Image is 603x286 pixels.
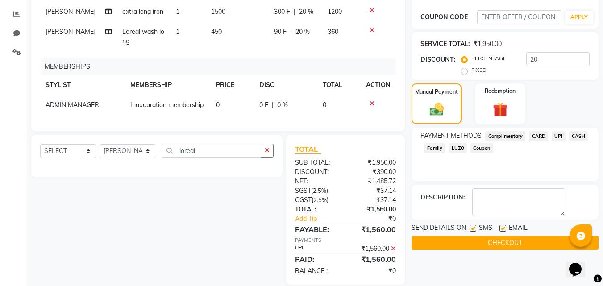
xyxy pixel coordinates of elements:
[288,167,345,177] div: DISCOUNT:
[317,75,361,95] th: TOTAL
[162,144,261,158] input: Search
[274,27,287,37] span: 90 F
[288,186,345,195] div: ( )
[274,7,290,17] span: 300 F
[569,131,588,141] span: CASH
[471,54,506,62] label: PERCENTAGE
[288,266,345,276] div: BALANCE :
[485,87,516,95] label: Redemption
[125,75,211,95] th: MEMBERSHIP
[471,66,487,74] label: FIXED
[566,250,594,277] iframe: chat widget
[211,8,225,16] span: 1500
[313,187,326,194] span: 2.5%
[345,167,403,177] div: ₹390.00
[488,100,512,119] img: _gift.svg
[288,195,345,205] div: ( )
[420,131,482,141] span: PAYMENT METHODS
[420,12,477,22] div: COUPON CODE
[295,187,311,195] span: SGST
[254,75,317,95] th: DISC
[46,8,96,16] span: [PERSON_NAME]
[290,27,292,37] span: |
[323,101,326,109] span: 0
[479,223,492,234] span: SMS
[122,28,164,45] span: Loreal wash long
[288,177,345,186] div: NET:
[313,196,327,203] span: 2.5%
[412,223,466,234] span: SEND DETAILS ON
[288,244,345,253] div: UPI
[412,236,599,250] button: CHECKOUT
[294,7,295,17] span: |
[420,55,456,64] div: DISCOUNT:
[470,143,493,153] span: Coupon
[328,28,338,36] span: 360
[420,39,470,49] div: SERVICE TOTAL:
[345,224,403,235] div: ₹1,560.00
[449,143,467,153] span: LUZO
[474,39,502,49] div: ₹1,950.00
[295,145,321,154] span: TOTAL
[288,205,345,214] div: TOTAL:
[565,11,593,24] button: APPLY
[345,205,403,214] div: ₹1,560.00
[345,195,403,205] div: ₹37.14
[299,7,313,17] span: 20 %
[288,224,345,235] div: PAYABLE:
[272,100,274,110] span: |
[176,28,179,36] span: 1
[46,28,96,36] span: [PERSON_NAME]
[425,101,448,117] img: _cash.svg
[345,186,403,195] div: ₹37.14
[211,75,254,95] th: PRICE
[130,101,204,109] span: Inauguration membership
[295,196,312,204] span: CGST
[509,223,528,234] span: EMAIL
[176,8,179,16] span: 1
[277,100,288,110] span: 0 %
[216,101,220,109] span: 0
[424,143,445,153] span: Family
[46,101,99,109] span: ADMIN MANAGER
[355,214,403,224] div: ₹0
[485,131,525,141] span: Complimentary
[295,236,396,244] div: PAYMENTS
[259,100,268,110] span: 0 F
[295,27,310,37] span: 20 %
[345,177,403,186] div: ₹1,485.72
[288,214,355,224] a: Add Tip
[345,254,403,265] div: ₹1,560.00
[361,75,396,95] th: ACTION
[420,193,465,202] div: DESCRIPTION:
[40,75,125,95] th: STYLIST
[328,8,342,16] span: 1200
[345,244,403,253] div: ₹1,560.00
[288,158,345,167] div: SUB TOTAL:
[211,28,222,36] span: 450
[345,158,403,167] div: ₹1,950.00
[288,254,345,265] div: PAID:
[529,131,548,141] span: CARD
[41,58,403,75] div: MEMBERSHIPS
[345,266,403,276] div: ₹0
[415,88,458,96] label: Manual Payment
[477,10,561,24] input: ENTER OFFER / COUPON CODE
[552,131,566,141] span: UPI
[122,8,163,16] span: extra long iron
